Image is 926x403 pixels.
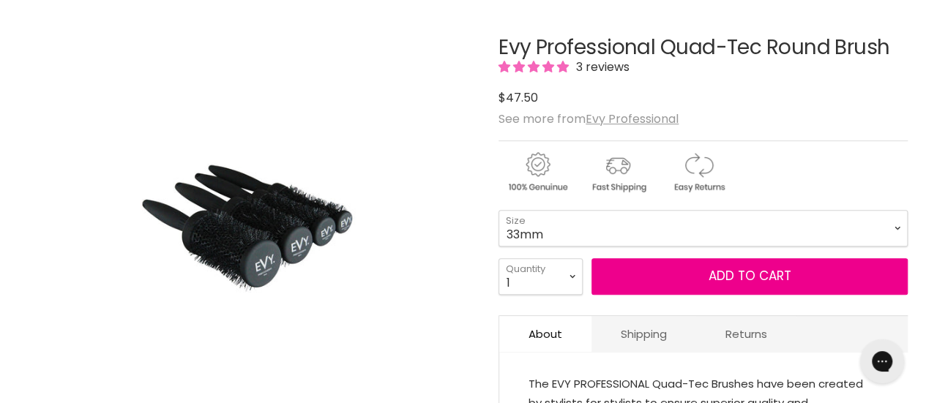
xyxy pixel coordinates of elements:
[499,110,679,127] span: See more from
[499,37,908,59] h1: Evy Professional Quad-Tec Round Brush
[660,150,737,195] img: returns.gif
[499,316,591,352] a: About
[591,258,908,295] button: Add to cart
[499,258,583,295] select: Quantity
[572,59,630,75] span: 3 reviews
[709,267,791,285] span: Add to cart
[499,59,572,75] span: 5.00 stars
[579,150,657,195] img: shipping.gif
[591,316,696,352] a: Shipping
[499,89,538,106] span: $47.50
[853,334,911,388] iframe: Gorgias live chat messenger
[499,150,576,195] img: genuine.gif
[696,316,796,352] a: Returns
[586,110,679,127] a: Evy Professional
